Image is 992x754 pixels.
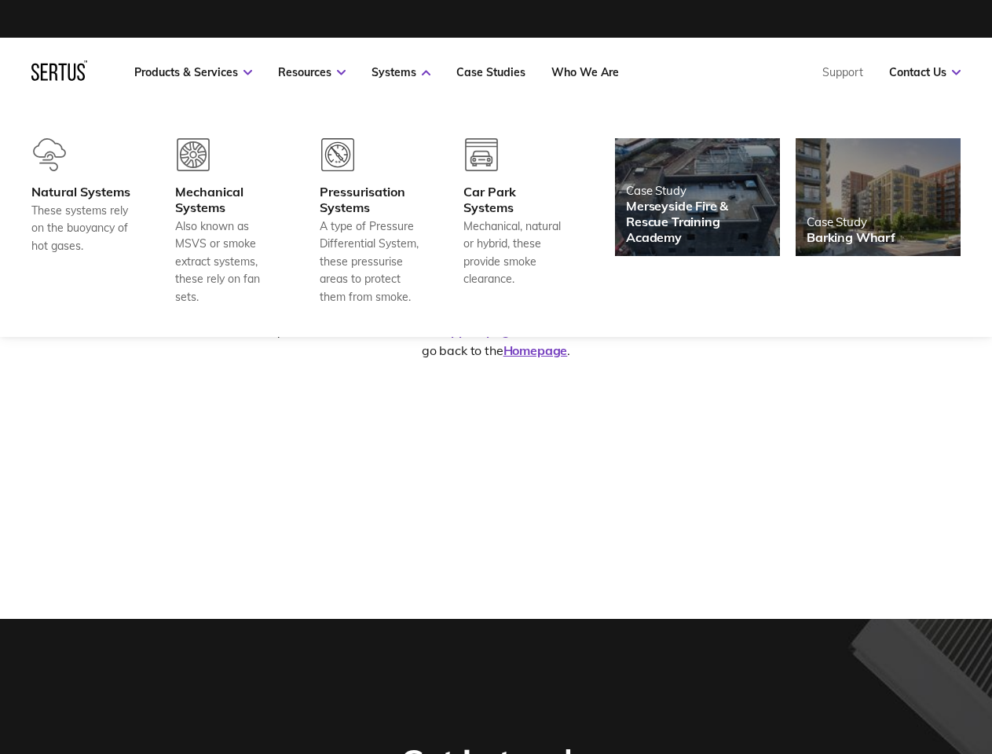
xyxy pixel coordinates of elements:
div: Case Study [626,183,769,198]
a: Who We Are [551,65,619,79]
a: Systems [372,65,430,79]
a: Support page [435,323,516,339]
a: Case Studies [456,65,525,79]
div: Mechanical, natural or hybrid, these provide smoke clearance. [463,218,568,288]
a: Mechanical SystemsAlso known as MSVS or smoke extract systems, these rely on fan sets. [175,138,280,306]
div: Natural Systems [31,184,136,199]
div: Barking Wharf [807,229,895,245]
div: Car Park Systems [463,184,568,215]
a: Car Park SystemsMechanical, natural or hybrid, these provide smoke clearance. [463,138,568,306]
a: Downloads [570,323,637,339]
a: Pressurisation SystemsA type of Pressure Differential System, these pressurise areas to protect t... [320,138,424,306]
div: A type of Pressure Differential System, these pressurise areas to protect them from smoke. [320,218,424,306]
a: Case StudyBarking Wharf [796,138,961,256]
a: Natural SystemsThese systems rely on the buoyancy of hot gases. [31,138,136,306]
div: Have questions? Head over to the , visit our for free resources, or go back to the . [233,321,759,361]
a: Products & Services [134,65,252,79]
div: Pressurisation Systems [320,184,424,215]
div: These systems rely on the buoyancy of hot gases. [31,202,136,254]
div: Case Study [807,214,895,229]
a: Homepage [503,342,568,358]
a: Contact Us [889,65,961,79]
a: Case StudyMerseyside Fire & Rescue Training Academy [615,138,780,256]
a: Support [822,65,863,79]
div: Merseyside Fire & Rescue Training Academy [626,198,769,245]
div: Also known as MSVS or smoke extract systems, these rely on fan sets. [175,218,280,306]
div: Mechanical Systems [175,184,280,215]
a: Resources [278,65,346,79]
iframe: Chat Widget [709,572,992,754]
